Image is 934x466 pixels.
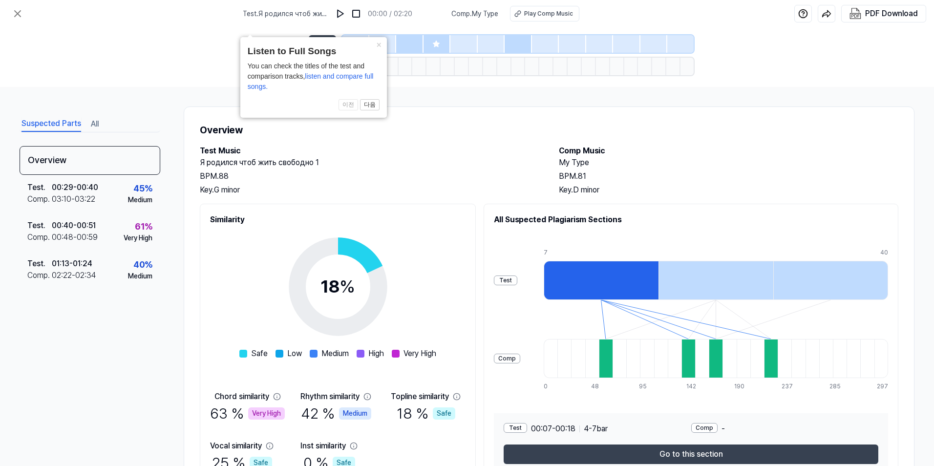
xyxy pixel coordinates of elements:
[371,37,387,51] button: Close
[360,99,380,111] button: 다음
[451,9,498,19] span: Comp . My Type
[351,9,361,19] img: stop
[248,44,380,59] header: Listen to Full Songs
[248,72,374,90] span: listen and compare full songs.
[510,6,579,21] button: Play Comp Music
[368,9,412,19] div: 00:00 / 02:20
[524,9,573,18] div: Play Comp Music
[248,61,380,92] div: You can check the titles of the test and comparison tracks,
[336,9,345,19] img: play
[243,9,329,19] span: Test . Я родился чтоб жить свободно 1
